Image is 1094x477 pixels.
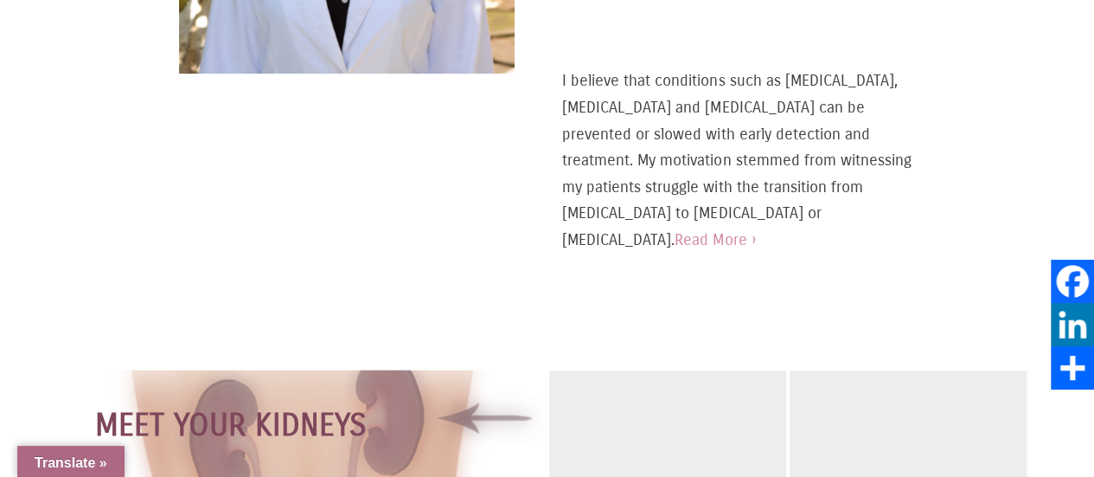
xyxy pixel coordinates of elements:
[35,455,107,470] span: Translate »
[675,230,756,249] a: Read More ›
[95,399,517,452] div: MEET YOUR KIDNEYS
[562,68,931,253] p: I believe that conditions such as [MEDICAL_DATA], [MEDICAL_DATA] and [MEDICAL_DATA] can be preven...
[1051,303,1094,346] a: LinkedIn
[1051,260,1094,303] a: Facebook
